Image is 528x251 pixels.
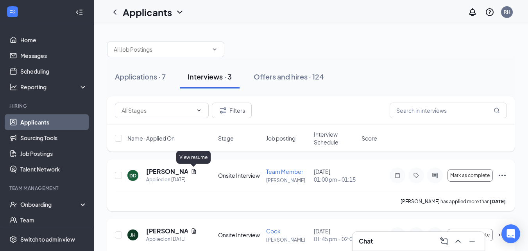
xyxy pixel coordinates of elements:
div: [DATE] [314,168,357,183]
span: Team Member [266,168,303,175]
span: Cook [266,228,281,235]
svg: MagnifyingGlass [494,107,500,114]
div: Offers and hires · 124 [254,72,324,81]
p: [PERSON_NAME] [266,177,309,184]
button: Minimize [466,235,478,247]
a: Applicants [20,114,87,130]
svg: Document [191,228,197,234]
h1: Applicants [123,5,172,19]
svg: UserCheck [9,200,17,208]
a: Home [20,32,87,48]
div: RH [504,9,510,15]
div: Applied on [DATE] [146,235,197,243]
div: Hiring [9,103,86,109]
a: Job Postings [20,146,87,161]
svg: Ellipses [498,230,507,240]
span: Job posting [266,134,295,142]
a: Talent Network [20,161,87,177]
p: [PERSON_NAME] has applied more than . [401,198,507,205]
h5: [PERSON_NAME] [146,227,188,235]
svg: Filter [218,106,228,115]
svg: ChevronDown [196,107,202,114]
svg: Ellipses [498,171,507,180]
svg: Tag [412,172,421,179]
svg: Notifications [468,7,477,17]
div: Open Intercom Messenger [501,224,520,243]
p: [PERSON_NAME] [266,237,309,243]
div: Onboarding [20,200,81,208]
div: Switch to admin view [20,235,75,243]
svg: Collapse [75,8,83,16]
button: ChevronUp [452,235,464,247]
svg: Minimize [467,237,477,246]
b: [DATE] [490,199,506,204]
a: Sourcing Tools [20,130,87,146]
svg: Document [191,168,197,175]
div: DD [129,172,136,179]
svg: Note [393,172,402,179]
span: Stage [218,134,234,142]
svg: ChevronDown [175,7,184,17]
div: Applied on [DATE] [146,176,197,184]
svg: Analysis [9,83,17,91]
span: Name · Applied On [127,134,175,142]
button: ComposeMessage [438,235,450,247]
button: Mark as complete [447,229,493,241]
svg: QuestionInfo [485,7,494,17]
svg: Settings [9,235,17,243]
div: View resume [176,151,211,164]
span: Interview Schedule [314,130,357,146]
div: Applications · 7 [115,72,166,81]
div: JH [130,232,136,238]
h5: [PERSON_NAME] [146,167,188,176]
div: [DATE] [314,227,357,243]
div: Onsite Interview [218,231,261,239]
span: Mark as complete [450,173,490,178]
input: Search in interviews [390,103,507,118]
div: Interviews · 3 [188,72,232,81]
svg: WorkstreamLogo [9,8,16,16]
div: Onsite Interview [218,172,261,179]
h3: Chat [359,237,373,246]
input: All Job Postings [114,45,208,54]
svg: ChevronUp [453,237,463,246]
div: Reporting [20,83,88,91]
a: Scheduling [20,63,87,79]
a: Messages [20,48,87,63]
input: All Stages [122,106,193,115]
span: 01:45 pm - 02:00 pm [314,235,357,243]
span: 01:00 pm - 01:15 pm [314,175,357,183]
button: Mark as complete [447,169,493,182]
svg: ComposeMessage [439,237,449,246]
a: Team [20,212,87,228]
button: Filter Filters [212,103,252,118]
span: Score [362,134,377,142]
svg: ChevronLeft [110,7,120,17]
svg: ChevronDown [211,46,218,52]
svg: ActiveChat [430,172,440,179]
div: Team Management [9,185,86,191]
